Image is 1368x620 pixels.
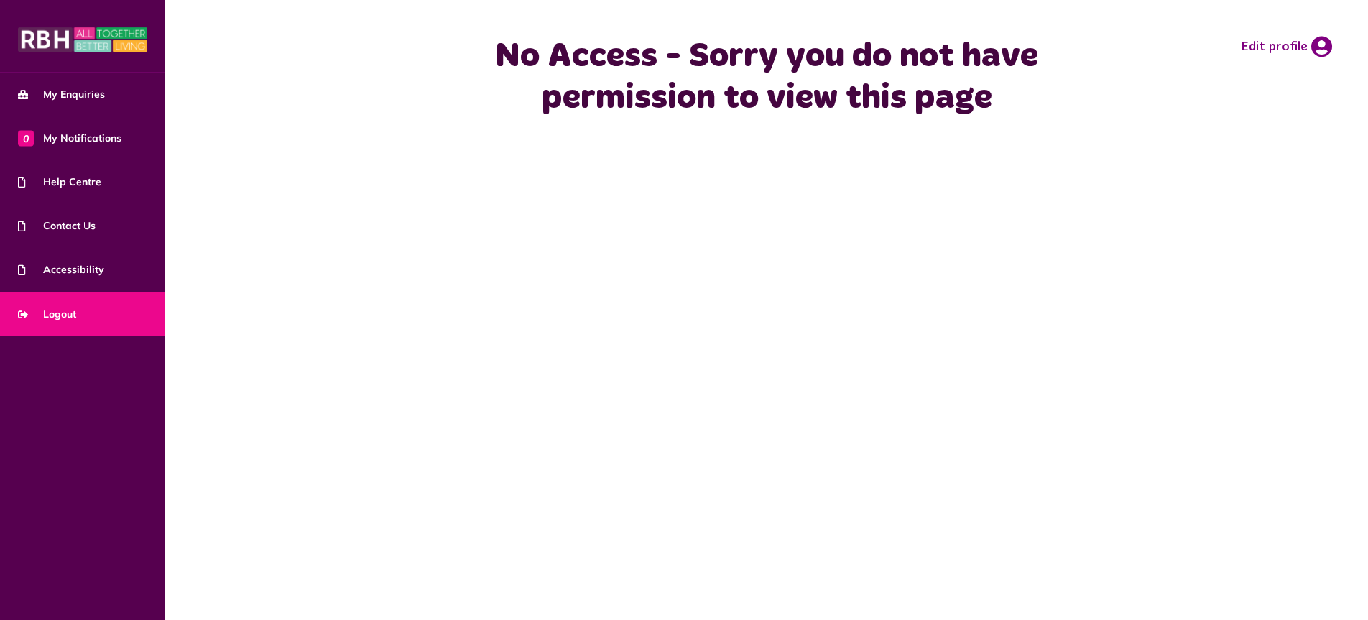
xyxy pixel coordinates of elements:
[18,131,121,146] span: My Notifications
[18,87,105,102] span: My Enquiries
[18,175,101,190] span: Help Centre
[18,262,104,277] span: Accessibility
[1241,36,1332,57] a: Edit profile
[18,218,96,233] span: Contact Us
[481,36,1053,119] h1: No Access - Sorry you do not have permission to view this page
[18,307,76,322] span: Logout
[18,25,147,54] img: MyRBH
[18,130,34,146] span: 0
